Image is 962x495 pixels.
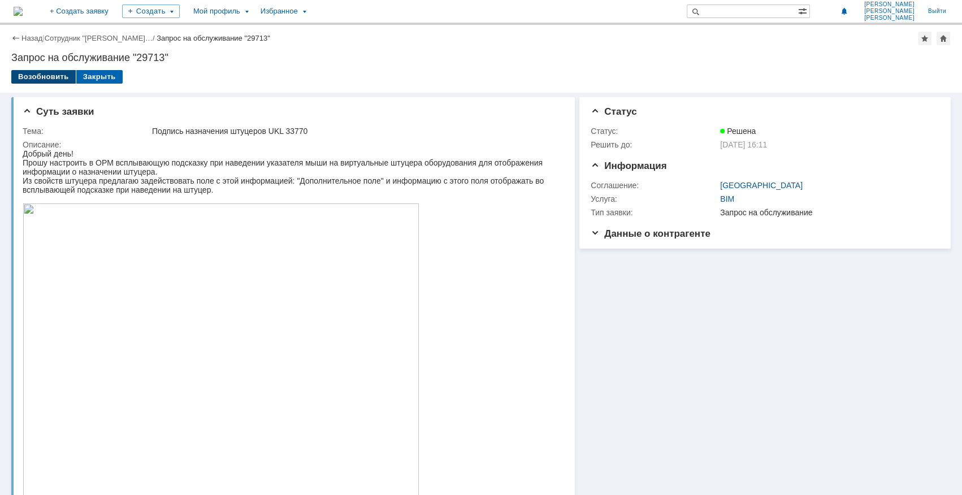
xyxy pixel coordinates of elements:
div: / [45,34,157,42]
span: Суть заявки [23,106,94,117]
span: Данные о контрагенте [591,228,710,239]
div: Услуга: [591,194,718,203]
span: [PERSON_NAME] [864,8,915,15]
img: logo [14,7,23,16]
a: Сотрудник "[PERSON_NAME]… [45,34,153,42]
div: Тип заявки: [591,208,718,217]
div: Подпись назначения штуцеров UKL 33770 [152,127,558,136]
span: [PERSON_NAME] [864,1,915,8]
div: Запрос на обслуживание [720,208,934,217]
div: Решить до: [591,140,718,149]
div: | [42,33,44,42]
div: Статус: [591,127,718,136]
div: Добавить в избранное [918,32,931,45]
div: Соглашение: [591,181,718,190]
a: Назад [21,34,42,42]
span: Информация [591,160,666,171]
span: Статус [591,106,636,117]
span: Расширенный поиск [798,5,809,16]
div: Запрос на обслуживание "29713" [11,52,951,63]
div: Сделать домашней страницей [937,32,950,45]
div: Создать [122,5,180,18]
div: Тема: [23,127,150,136]
img: download [124,388,134,397]
span: Решена [720,127,756,136]
div: Запрос на обслуживание "29713" [157,34,270,42]
span: [DATE] 16:11 [720,140,767,149]
span: [PERSON_NAME] [864,15,915,21]
a: Перейти на домашнюю страницу [14,7,23,16]
a: BIM [720,194,734,203]
a: [GEOGRAPHIC_DATA] [720,181,803,190]
div: Описание: [23,140,561,149]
